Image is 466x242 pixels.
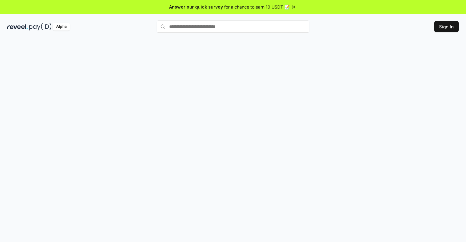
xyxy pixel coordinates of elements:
[29,23,52,31] img: pay_id
[53,23,70,31] div: Alpha
[7,23,28,31] img: reveel_dark
[224,4,289,10] span: for a chance to earn 10 USDT 📝
[434,21,459,32] button: Sign In
[169,4,223,10] span: Answer our quick survey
